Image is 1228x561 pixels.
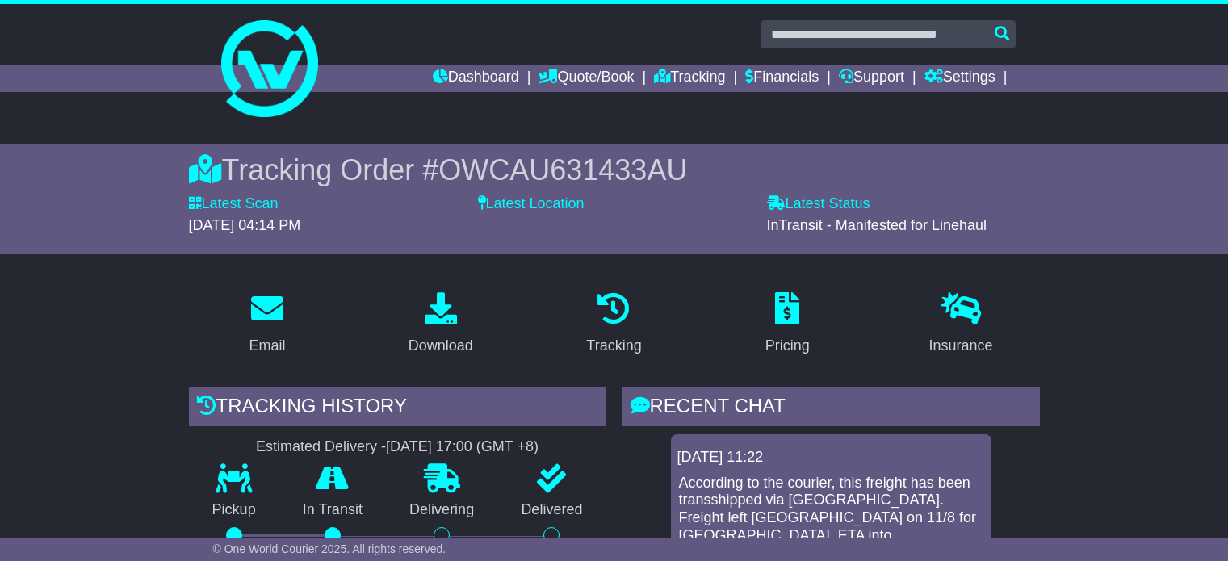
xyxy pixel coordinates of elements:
a: Settings [924,65,995,92]
a: Support [839,65,904,92]
div: Tracking [586,335,641,357]
label: Latest Location [478,195,585,213]
p: In Transit [279,501,386,519]
a: Tracking [654,65,725,92]
div: Pricing [765,335,810,357]
div: Tracking history [189,387,606,430]
span: InTransit - Manifested for Linehaul [767,217,987,233]
a: Quote/Book [539,65,634,92]
p: Delivering [386,501,497,519]
div: [DATE] 17:00 (GMT +8) [386,438,539,456]
a: Tracking [576,287,652,362]
span: [DATE] 04:14 PM [189,217,301,233]
div: [DATE] 11:22 [677,449,985,467]
div: Insurance [929,335,993,357]
div: Download [409,335,473,357]
a: Dashboard [433,65,519,92]
label: Latest Status [767,195,870,213]
div: Tracking Order # [189,153,1040,187]
div: Email [249,335,285,357]
a: Email [238,287,295,362]
a: Insurance [919,287,1004,362]
div: Estimated Delivery - [189,438,606,456]
div: RECENT CHAT [622,387,1040,430]
span: © One World Courier 2025. All rights reserved. [213,542,446,555]
a: Pricing [755,287,820,362]
p: Delivered [497,501,606,519]
p: Pickup [189,501,279,519]
label: Latest Scan [189,195,279,213]
a: Download [398,287,484,362]
span: OWCAU631433AU [438,153,687,186]
a: Financials [745,65,819,92]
